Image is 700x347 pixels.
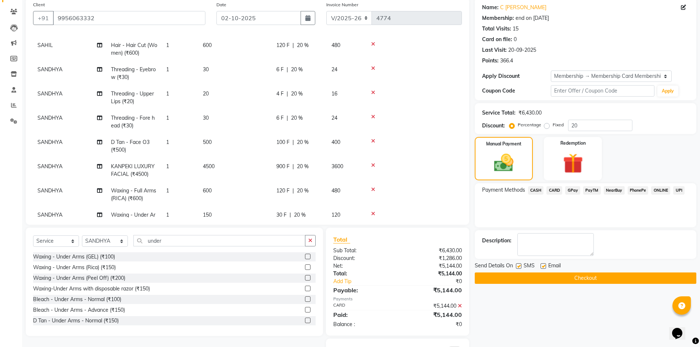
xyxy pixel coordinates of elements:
div: Total Visits: [482,25,511,33]
div: ₹5,144.00 [398,302,467,310]
span: 480 [331,42,340,48]
span: 900 F [276,163,290,170]
span: 20 % [291,114,303,122]
span: | [287,66,288,73]
span: 20 % [297,163,309,170]
div: Discount: [482,122,505,130]
div: Net: [328,262,398,270]
div: ₹5,144.00 [398,270,467,278]
div: 0 [514,36,517,43]
div: Waxing - Under Arms (Rica) (₹150) [33,264,116,271]
span: 500 [203,139,212,145]
span: CASH [528,186,544,195]
div: Bleach - Under Arms - Normal (₹100) [33,296,121,303]
div: ₹5,144.00 [398,262,467,270]
span: PhonePe [628,186,649,195]
span: SANDHYA [37,163,62,170]
span: 1 [166,212,169,218]
span: SANDHYA [37,90,62,97]
button: Apply [657,86,678,97]
span: SANDHYA [37,187,62,194]
span: Total [333,236,350,243]
span: 16 [331,90,337,97]
span: 600 [203,42,212,48]
span: 1 [166,139,169,145]
img: _cash.svg [488,152,520,174]
span: | [290,211,291,219]
div: Waxing-Under Arms with disposable razor (₹150) [33,285,150,293]
div: Last Visit: [482,46,507,54]
span: PayTM [583,186,601,195]
div: Points: [482,57,499,65]
span: 6 F [276,66,284,73]
span: Threading - Eyebrow (₹30) [111,66,156,80]
span: | [287,90,288,98]
div: ₹1,286.00 [398,254,467,262]
span: GPay [565,186,580,195]
div: Service Total: [482,109,516,117]
span: 20 % [297,138,309,146]
div: ₹5,144.00 [398,310,467,319]
span: | [292,138,294,146]
div: Coupon Code [482,87,551,95]
span: Threading - Fore head (₹30) [111,115,155,129]
span: D Tan - Face O3 (₹500) [111,139,150,153]
span: 1 [166,115,169,121]
div: Name: [482,4,499,11]
div: Waxing - Under Arms (GEL) (₹100) [33,253,115,261]
span: | [292,41,294,49]
span: SMS [524,262,535,271]
span: 20 % [291,90,303,98]
div: 20-09-2025 [508,46,536,54]
span: 20 % [297,41,309,49]
div: CARD [328,302,398,310]
input: Search by Name/Mobile/Email/Code [53,11,205,25]
label: Fixed [553,122,564,128]
label: Invoice Number [326,1,358,8]
input: Enter Offer / Coupon Code [551,85,654,97]
span: 20 % [291,66,303,73]
div: Waxing - Under Arms (Peel Off) (₹200) [33,274,125,282]
span: Payment Methods [482,186,525,194]
span: SAHIL [37,42,53,48]
label: Manual Payment [486,141,521,147]
div: ₹6,430.00 [518,109,542,117]
span: 3600 [331,163,343,170]
div: Payments [333,296,462,302]
span: 100 F [276,138,290,146]
span: SANDHYA [37,139,62,145]
div: ₹0 [398,321,467,328]
div: Membership: [482,14,514,22]
span: Email [548,262,561,271]
span: ONLINE [651,186,670,195]
span: Waxing - Under Arms (Rica) (₹150) [111,212,155,226]
span: NearBuy [604,186,625,195]
span: UPI [673,186,685,195]
div: D Tan - Under Arms - Normal (₹150) [33,317,119,325]
div: ₹5,144.00 [398,286,467,294]
button: Checkout [475,272,696,284]
span: 4500 [203,163,215,170]
span: 30 [203,66,209,73]
img: _gift.svg [557,151,589,176]
div: Paid: [328,310,398,319]
div: Description: [482,237,511,245]
span: 120 [331,212,340,218]
span: 1 [166,42,169,48]
button: +91 [33,11,54,25]
span: 480 [331,187,340,194]
span: | [292,163,294,170]
span: SANDHYA [37,212,62,218]
div: Apply Discount [482,72,551,80]
span: 20 % [294,211,306,219]
span: Hair - Hair Cut (Women) (₹600) [111,42,157,56]
div: 366.4 [500,57,513,65]
div: Card on file: [482,36,512,43]
span: Threading - Upper Lips (₹20) [111,90,154,105]
label: Redemption [560,140,586,147]
span: | [287,114,288,122]
iframe: chat widget [669,318,693,340]
span: 120 F [276,41,290,49]
span: 1 [166,163,169,170]
span: 150 [203,212,212,218]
